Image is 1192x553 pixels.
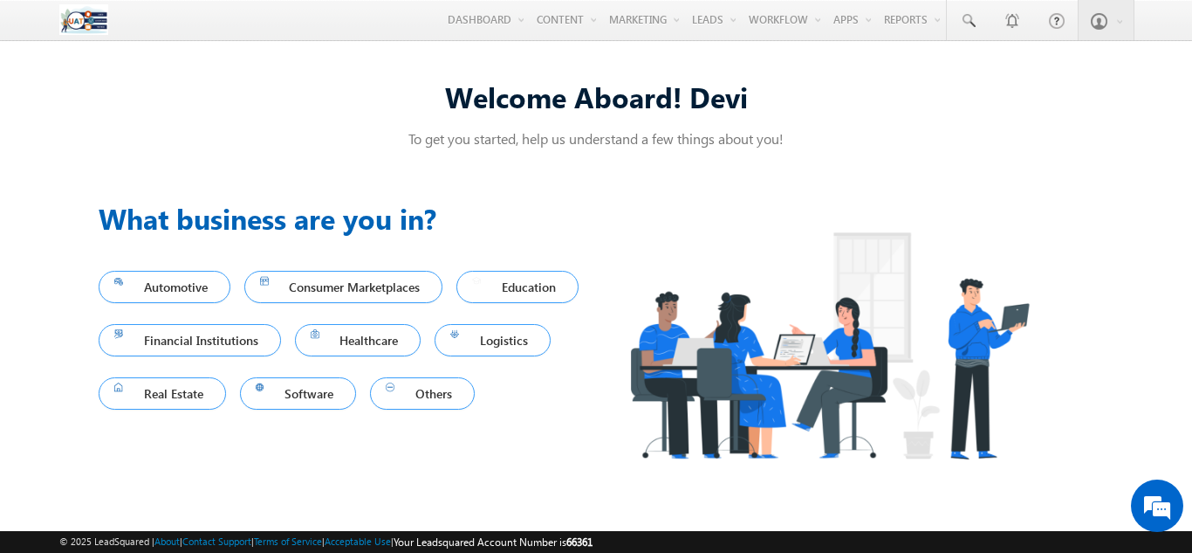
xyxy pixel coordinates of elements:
[154,536,180,547] a: About
[394,536,593,549] span: Your Leadsquared Account Number is
[325,536,391,547] a: Acceptable Use
[99,78,1093,115] div: Welcome Aboard! Devi
[182,536,251,547] a: Contact Support
[59,534,593,550] span: © 2025 LeadSquared | | | | |
[254,536,322,547] a: Terms of Service
[260,275,428,299] span: Consumer Marketplaces
[596,197,1062,494] img: Industry.png
[386,382,459,405] span: Others
[59,4,107,35] img: Custom Logo
[256,382,341,405] span: Software
[114,382,210,405] span: Real Estate
[99,129,1093,148] p: To get you started, help us understand a few things about you!
[99,197,596,239] h3: What business are you in?
[450,328,535,352] span: Logistics
[472,275,563,299] span: Education
[114,328,265,352] span: Financial Institutions
[566,536,593,549] span: 66361
[311,328,406,352] span: Healthcare
[114,275,215,299] span: Automotive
